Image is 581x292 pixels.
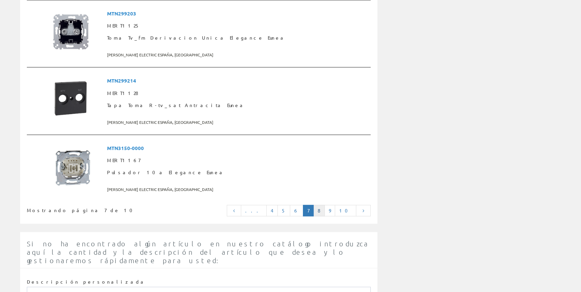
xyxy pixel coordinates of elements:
[313,205,325,216] a: 8
[107,87,368,99] span: MERT1128
[324,205,335,216] a: 9
[107,154,368,166] span: MERT1167
[46,142,97,192] img: Foto artículo Pulsador 10a Elegance Eunea (150x150)
[27,204,164,214] div: Mostrando página 7 de 10
[107,32,368,44] span: Toma Tv_fm Derivacion Unica Elegance Eunea
[107,184,368,195] span: [PERSON_NAME] ELECTRIC ESPAÑA, [GEOGRAPHIC_DATA]
[107,75,368,87] span: MTN299214
[107,20,368,32] span: MERT1125
[107,99,368,111] span: Tapa Toma R-tv_sat Antracita Eunea
[335,205,356,216] a: 10
[277,205,290,216] a: 5
[107,166,368,179] span: Pulsador 10a Elegance Eunea
[303,205,314,216] a: Página actual
[27,279,146,285] label: Descripción personalizada
[107,7,368,20] span: MTN299203
[290,205,303,216] a: 6
[46,7,97,58] img: Foto artículo Toma Tv_fm Derivacion Unica Elegance Eunea (150x150)
[227,205,242,216] a: Página anterior
[107,49,368,60] span: [PERSON_NAME] ELECTRIC ESPAÑA, [GEOGRAPHIC_DATA]
[356,205,371,216] a: Página siguiente
[107,117,368,128] span: [PERSON_NAME] ELECTRIC ESPAÑA, [GEOGRAPHIC_DATA]
[27,240,369,264] span: Si no ha encontrado algún artículo en nuestro catálogo introduzca aquí la cantidad y la descripci...
[107,142,368,154] span: MTN3150-0000
[266,205,278,216] a: 4
[46,75,97,125] img: Foto artículo Tapa Toma R-tv_sat Antracita Eunea (150x150)
[241,205,267,216] a: ...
